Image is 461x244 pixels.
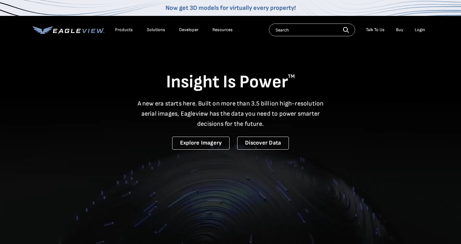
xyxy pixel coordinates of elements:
div: Products [115,27,133,33]
input: Search [269,24,355,36]
a: Explore Imagery [172,137,230,150]
a: Now get 3D models for virtually every property! [166,4,296,12]
a: Discover Data [237,137,289,150]
div: Resources [212,27,233,33]
sup: TM [288,73,295,79]
div: Talk To Us [366,27,385,33]
a: Developer [179,27,198,33]
a: Buy [396,27,403,33]
div: Login [415,27,425,33]
h1: Insight Is Power [33,71,428,93]
div: Solutions [147,27,165,33]
p: A new era starts here. Built on more than 3.5 billion high-resolution aerial images, Eagleview ha... [133,98,328,129]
